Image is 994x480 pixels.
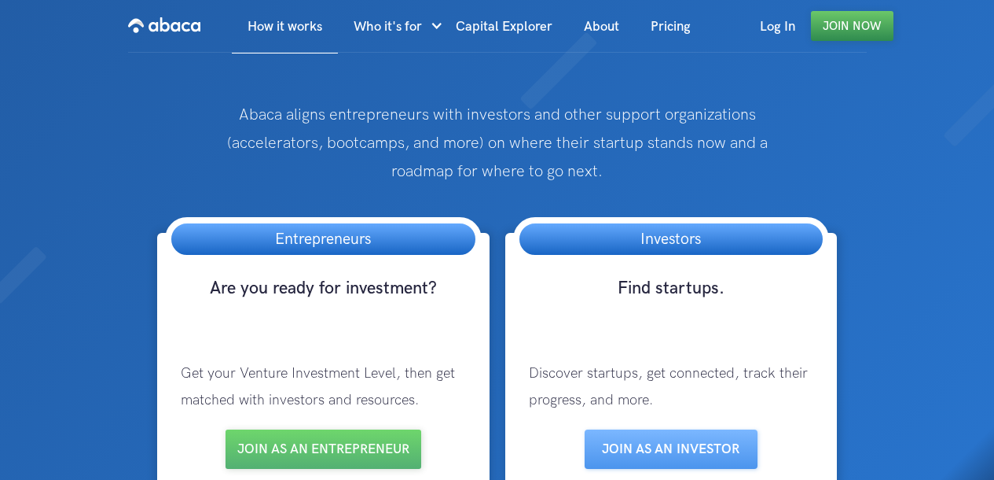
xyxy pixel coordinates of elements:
h3: Find startups. [513,277,830,329]
p: Discover startups, get connected, track their progress, and more. [513,345,830,430]
a: Join Now [811,11,893,41]
a: Join as aN INVESTOR [585,430,757,469]
p: Get your Venture Investment Level, then get matched with investors and resources. [165,345,482,430]
a: Join as an entrepreneur [226,430,421,469]
p: Abaca aligns entrepreneurs with investors and other support organizations (accelerators, bootcamp... [199,101,795,186]
h3: Are you ready for investment? [165,277,482,329]
h3: Entrepreneurs [259,223,387,255]
h3: Investors [625,223,717,255]
img: Abaca logo [128,13,200,38]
